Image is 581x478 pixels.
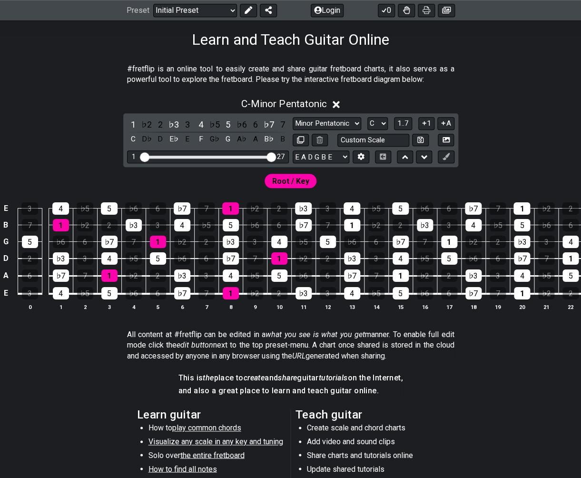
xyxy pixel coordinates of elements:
[178,373,403,383] h4: This is place to and guitar on the Internet,
[291,302,315,312] th: 11
[53,236,69,248] div: ♭6
[437,117,454,130] button: A
[417,236,433,248] div: 7
[236,118,248,131] div: toggle scale degree
[53,269,69,282] div: ♭7
[222,202,239,215] div: 1
[513,202,530,215] div: 1
[465,269,482,282] div: ♭3
[101,252,118,265] div: 4
[101,202,118,215] div: 5
[195,133,207,146] div: toggle pitch class
[344,287,360,299] div: 4
[266,330,365,339] em: what you see is what you get
[247,236,263,248] div: 3
[293,150,349,163] select: Tuning
[208,133,221,146] div: toggle pitch class
[247,269,263,282] div: ♭5
[307,423,443,436] li: Create scale and chord charts
[510,302,534,312] th: 20
[174,202,190,215] div: ♭7
[198,287,215,299] div: 7
[271,236,287,248] div: 4
[490,252,506,265] div: 6
[223,269,239,282] div: 4
[364,302,388,312] th: 14
[198,252,215,265] div: 6
[368,252,384,265] div: 3
[319,202,336,215] div: 3
[247,287,263,299] div: ♭2
[154,118,167,131] div: toggle scale degree
[247,219,263,231] div: ♭6
[417,219,433,231] div: ♭3
[77,219,93,231] div: ♭2
[418,117,434,130] button: 1
[441,287,457,299] div: 6
[397,150,413,163] button: Move up
[77,202,93,215] div: ♭5
[538,236,554,248] div: 3
[174,252,190,265] div: ♭6
[148,464,217,473] span: How to find all notes
[315,302,340,312] th: 12
[418,4,435,17] button: Print
[393,219,409,231] div: 2
[150,252,166,265] div: 5
[278,373,297,382] em: share
[126,219,142,231] div: ♭3
[150,219,166,231] div: 3
[222,118,234,131] div: toggle scale degree
[416,150,432,163] button: Move down
[203,373,214,382] em: the
[465,236,482,248] div: ♭2
[416,202,433,215] div: ♭6
[562,236,579,248] div: 4
[101,287,118,299] div: 5
[393,252,409,265] div: 4
[172,423,241,432] span: play common chords
[222,133,234,146] div: toggle pitch class
[441,219,457,231] div: 3
[538,287,554,299] div: ♭2
[263,118,275,131] div: toggle scale degree
[368,287,384,299] div: ♭5
[514,252,530,265] div: ♭7
[195,118,207,131] div: toggle scale degree
[393,236,409,248] div: ♭7
[125,202,142,215] div: ♭6
[246,202,263,215] div: ♭2
[412,134,428,147] button: Store user defined scale
[417,269,433,282] div: ♭2
[77,252,93,265] div: 3
[260,4,277,17] button: Share Preset
[465,287,482,299] div: ♭7
[562,219,579,231] div: 6
[127,64,454,85] p: #fretflip is an online tool to easily create and share guitar fretboard charts, it also serves as...
[223,236,239,248] div: ♭3
[293,134,309,147] button: Copy
[101,269,118,282] div: 1
[236,133,248,146] div: toggle pitch class
[121,302,146,312] th: 4
[312,134,328,147] button: Delete
[562,269,579,282] div: 5
[77,269,93,282] div: 7
[538,202,554,215] div: ♭2
[149,202,166,215] div: 6
[514,219,530,231] div: 5
[344,252,360,265] div: ♭3
[249,133,261,146] div: toggle pitch class
[49,302,73,312] th: 1
[150,236,166,248] div: 1
[538,269,554,282] div: ♭5
[148,450,284,463] li: Solo over
[180,450,245,459] span: the entire fretboard
[97,302,121,312] th: 3
[52,202,69,215] div: 4
[397,119,409,128] span: 1..7
[127,133,139,146] div: toggle pitch class
[514,236,530,248] div: ♭3
[441,252,457,265] div: 5
[223,252,239,265] div: ♭7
